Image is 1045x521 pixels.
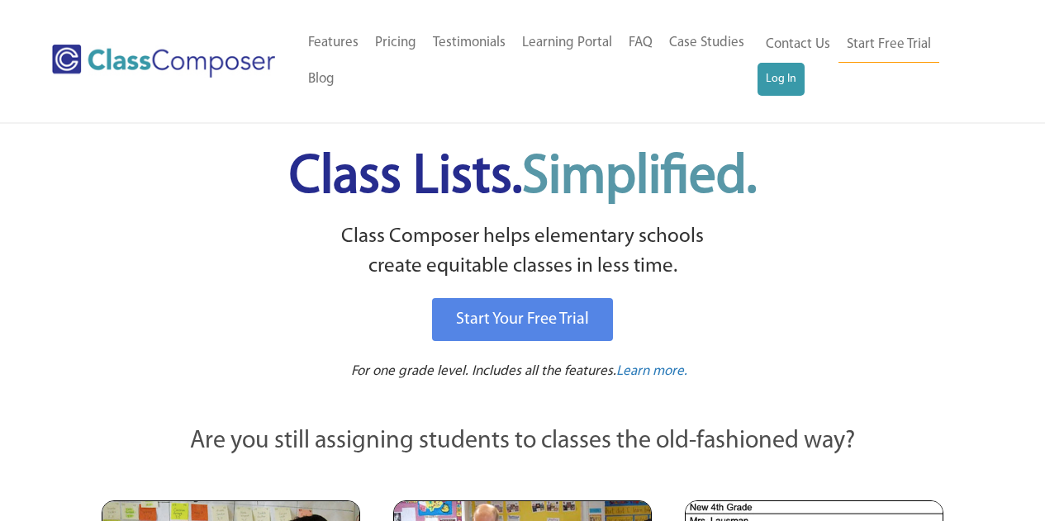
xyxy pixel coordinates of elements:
p: Class Composer helps elementary schools create equitable classes in less time. [99,222,947,282]
a: Pricing [367,25,425,61]
a: Features [300,25,367,61]
a: Learn more. [616,362,687,382]
a: Log In [758,63,805,96]
span: Simplified. [522,151,757,205]
span: Class Lists. [289,151,757,205]
nav: Header Menu [758,26,981,96]
span: Learn more. [616,364,687,378]
nav: Header Menu [300,25,758,97]
a: Contact Us [758,26,838,63]
img: Class Composer [52,45,275,78]
a: Start Free Trial [838,26,939,64]
a: Case Studies [661,25,753,61]
a: Testimonials [425,25,514,61]
a: Learning Portal [514,25,620,61]
span: Start Your Free Trial [456,311,589,328]
a: Start Your Free Trial [432,298,613,341]
p: Are you still assigning students to classes the old-fashioned way? [102,424,944,460]
a: FAQ [620,25,661,61]
a: Blog [300,61,343,97]
span: For one grade level. Includes all the features. [351,364,616,378]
